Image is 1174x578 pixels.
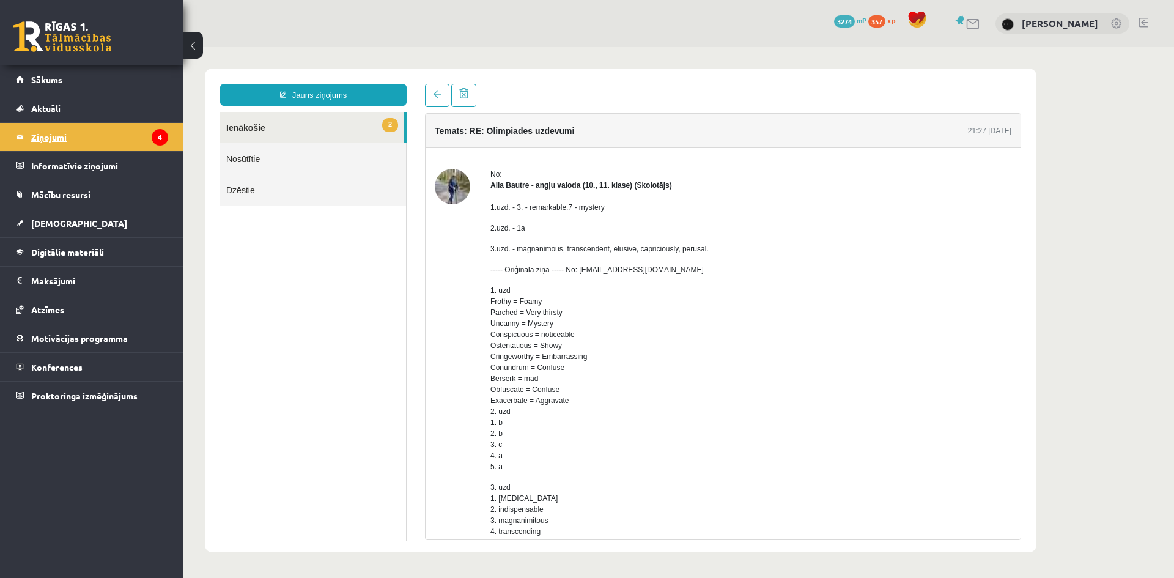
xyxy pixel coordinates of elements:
[13,21,111,52] a: Rīgas 1. Tālmācības vidusskola
[16,65,168,94] a: Sākums
[31,218,127,229] span: [DEMOGRAPHIC_DATA]
[16,295,168,324] a: Atzīmes
[834,15,855,28] span: 3274
[1002,18,1014,31] img: Ansis Eglājs
[307,238,525,425] p: 1. uzd Frothy = Foamy Parched = Very thirsty Uncanny = Mystery Conspicuous = noticeable Ostentati...
[37,65,221,96] a: 2Ienākošie
[785,78,828,89] div: 21:27 [DATE]
[16,94,168,122] a: Aktuāli
[307,196,525,207] p: 3.uzd. - magnanimous, transcendent, elusive, capriciously, perusal.
[16,180,168,209] a: Mācību resursi
[16,238,168,266] a: Digitālie materiāli
[37,96,223,127] a: Nosūtītie
[31,304,64,315] span: Atzīmes
[834,15,866,25] a: 3274 mP
[31,390,138,401] span: Proktoringa izmēģinājums
[31,333,128,344] span: Motivācijas programma
[152,129,168,146] i: 4
[31,103,61,114] span: Aktuāli
[307,134,489,143] strong: Alla Bautre - angļu valoda (10., 11. klase) (Skolotājs)
[16,123,168,151] a: Ziņojumi4
[16,353,168,381] a: Konferences
[307,155,525,166] p: 1.uzd. - 3. - remarkable,7 - mystery
[31,152,168,180] legend: Informatīvie ziņojumi
[31,123,168,151] legend: Ziņojumi
[857,15,866,25] span: mP
[868,15,901,25] a: 357 xp
[307,122,525,133] div: No:
[307,176,525,187] p: 2.uzd. - 1a
[251,79,391,89] h4: Temats: RE: Olimpiades uzdevumi
[16,267,168,295] a: Maksājumi
[37,37,223,59] a: Jauns ziņojums
[307,217,525,228] p: ----- Oriģinālā ziņa ----- No: [EMAIL_ADDRESS][DOMAIN_NAME]
[31,189,90,200] span: Mācību resursi
[31,246,104,258] span: Digitālie materiāli
[16,209,168,237] a: [DEMOGRAPHIC_DATA]
[16,152,168,180] a: Informatīvie ziņojumi
[16,382,168,410] a: Proktoringa izmēģinājums
[868,15,885,28] span: 357
[251,122,287,157] img: Alla Bautre - angļu valoda (10., 11. klase)
[31,74,62,85] span: Sākums
[887,15,895,25] span: xp
[37,127,223,158] a: Dzēstie
[16,324,168,352] a: Motivācijas programma
[31,267,168,295] legend: Maksājumi
[31,361,83,372] span: Konferences
[1022,17,1098,29] a: [PERSON_NAME]
[307,435,525,567] p: 3. uzd 1. [MEDICAL_DATA] 2. indispensable 3. magnanimitous 4. transcending 5. enigma 6. elude 7. ...
[199,71,215,85] span: 2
